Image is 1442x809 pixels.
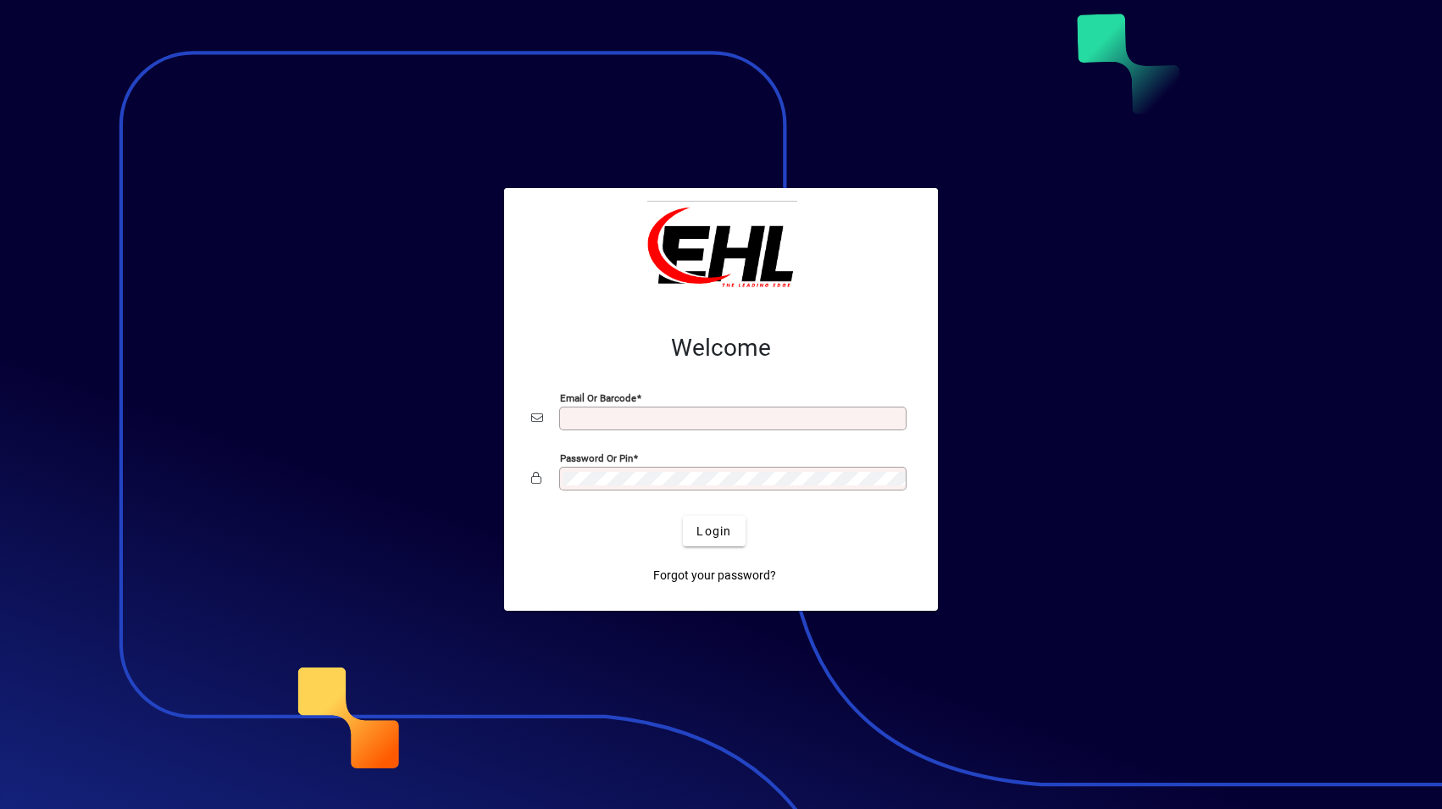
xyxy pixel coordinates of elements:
h2: Welcome [531,334,911,363]
mat-label: Password or Pin [560,452,633,464]
button: Login [683,516,745,546]
span: Forgot your password? [653,567,776,585]
mat-label: Email or Barcode [560,392,636,404]
a: Forgot your password? [646,560,783,590]
span: Login [696,523,731,540]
